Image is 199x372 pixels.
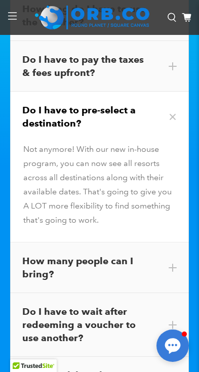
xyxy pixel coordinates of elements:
[22,104,177,130] div: Do I have to pre-select a destination?
[10,41,189,92] div: Do I have to pay the taxes & fees upfront?
[23,142,176,227] div: Not anymore! With our new in-house program, you can now see all resorts across all destinations a...
[10,242,189,293] div: How many people can I bring?
[10,92,189,142] div: Do I have to pre-select a destination?
[10,293,189,357] div: Do I have to wait after redeeming a voucher to use another?
[156,329,189,362] button: Open chat window
[22,53,177,79] div: Do I have to pay the taxes & fees upfront?
[22,255,177,281] div: How many people can I bring?
[22,305,177,345] div: Do I have to wait after redeeming a voucher to use another?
